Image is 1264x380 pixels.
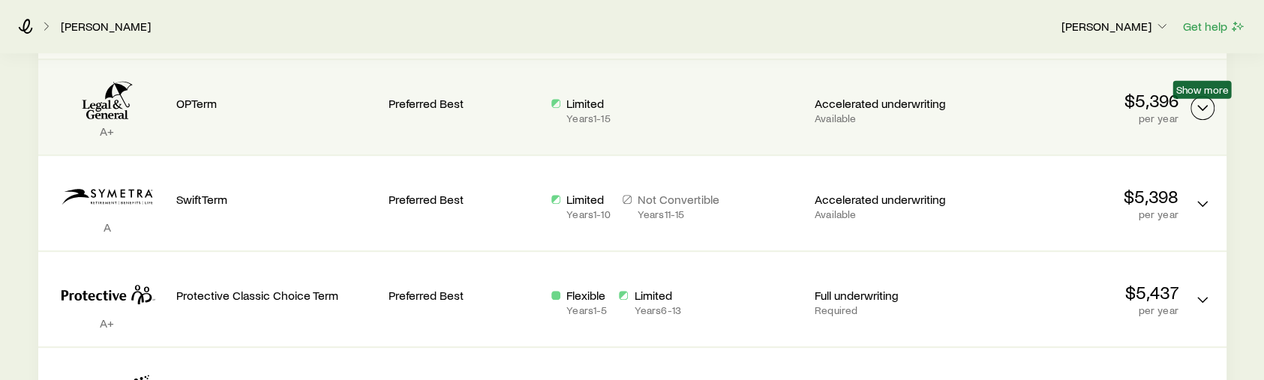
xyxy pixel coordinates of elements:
[977,186,1178,207] p: $5,398
[977,208,1178,220] p: per year
[176,288,377,303] p: Protective Classic Choice Term
[977,304,1178,316] p: per year
[60,19,152,34] a: [PERSON_NAME]
[634,288,680,303] p: Limited
[389,288,539,303] p: Preferred Best
[566,112,610,124] p: Years 1 - 15
[1175,84,1228,96] span: Show more
[566,288,607,303] p: Flexible
[50,124,164,139] p: A+
[977,282,1178,303] p: $5,437
[50,316,164,331] p: A+
[566,208,610,220] p: Years 1 - 10
[638,192,719,207] p: Not Convertible
[634,304,680,316] p: Years 6 - 13
[815,208,965,220] p: Available
[176,192,377,207] p: SwiftTerm
[1182,18,1246,35] button: Get help
[815,112,965,124] p: Available
[815,288,965,303] p: Full underwriting
[1061,18,1170,36] button: [PERSON_NAME]
[176,96,377,111] p: OPTerm
[389,192,539,207] p: Preferred Best
[1061,19,1169,34] p: [PERSON_NAME]
[815,304,965,316] p: Required
[638,208,719,220] p: Years 11 - 15
[50,220,164,235] p: A
[566,192,610,207] p: Limited
[977,90,1178,111] p: $5,396
[977,112,1178,124] p: per year
[566,96,610,111] p: Limited
[815,96,965,111] p: Accelerated underwriting
[389,96,539,111] p: Preferred Best
[815,192,965,207] p: Accelerated underwriting
[566,304,607,316] p: Years 1 - 5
